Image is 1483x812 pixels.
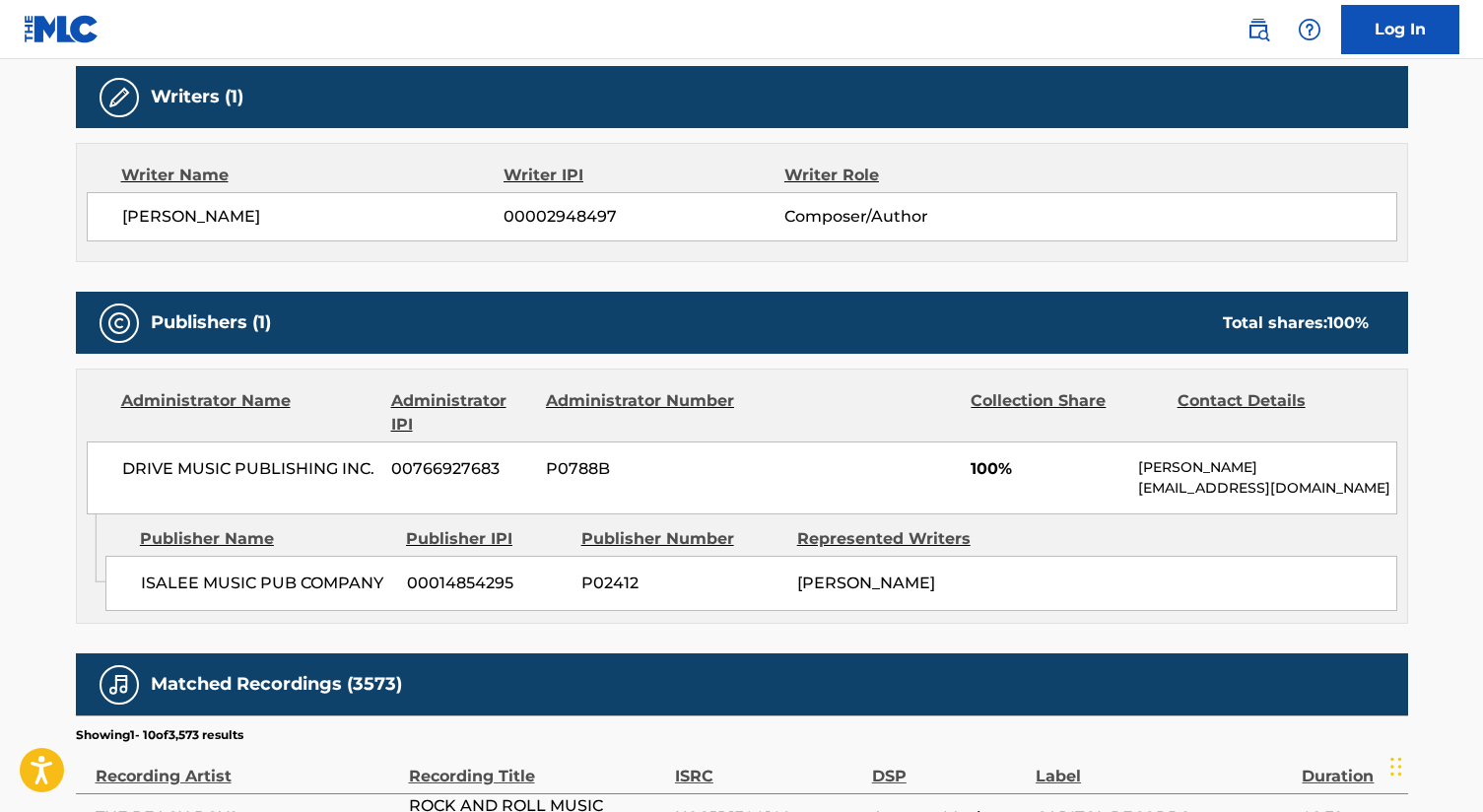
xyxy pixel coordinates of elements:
[140,527,391,551] div: Publisher Name
[409,744,665,788] div: Recording Title
[96,744,399,788] div: Recording Artist
[784,205,1040,229] span: Composer/Author
[391,389,531,437] div: Administrator IPI
[1384,717,1483,812] iframe: Chat Widget
[141,572,392,595] span: ISALEE MUSIC PUB COMPANY
[151,311,271,334] h5: Publishers (1)
[1239,10,1278,49] a: Public Search
[546,457,737,481] span: P0788B
[971,389,1162,437] div: Collection Share
[797,574,935,592] span: [PERSON_NAME]
[121,389,376,437] div: Administrator Name
[24,15,100,43] img: MLC Logo
[107,311,131,335] img: Publishers
[391,457,531,481] span: 00766927683
[581,527,782,551] div: Publisher Number
[1341,5,1459,54] a: Log In
[122,205,505,229] span: [PERSON_NAME]
[1298,18,1321,41] img: help
[1327,313,1369,332] span: 100 %
[1036,744,1292,788] div: Label
[784,164,1040,187] div: Writer Role
[1138,457,1395,478] p: [PERSON_NAME]
[1247,18,1270,41] img: search
[407,572,567,595] span: 00014854295
[546,389,737,437] div: Administrator Number
[121,164,505,187] div: Writer Name
[797,527,998,551] div: Represented Writers
[1302,744,1397,788] div: Duration
[1223,311,1369,335] div: Total shares:
[1138,478,1395,499] p: [EMAIL_ADDRESS][DOMAIN_NAME]
[872,744,1026,788] div: DSP
[581,572,782,595] span: P02412
[504,205,783,229] span: 00002948497
[151,673,402,696] h5: Matched Recordings (3573)
[675,744,862,788] div: ISRC
[122,457,377,481] span: DRIVE MUSIC PUBLISHING INC.
[1390,737,1402,796] div: Drag
[151,86,243,108] h5: Writers (1)
[107,673,131,697] img: Matched Recordings
[1178,389,1369,437] div: Contact Details
[504,164,784,187] div: Writer IPI
[107,86,131,109] img: Writers
[76,726,243,744] p: Showing 1 - 10 of 3,573 results
[406,527,567,551] div: Publisher IPI
[1290,10,1329,49] div: Help
[971,457,1123,481] span: 100%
